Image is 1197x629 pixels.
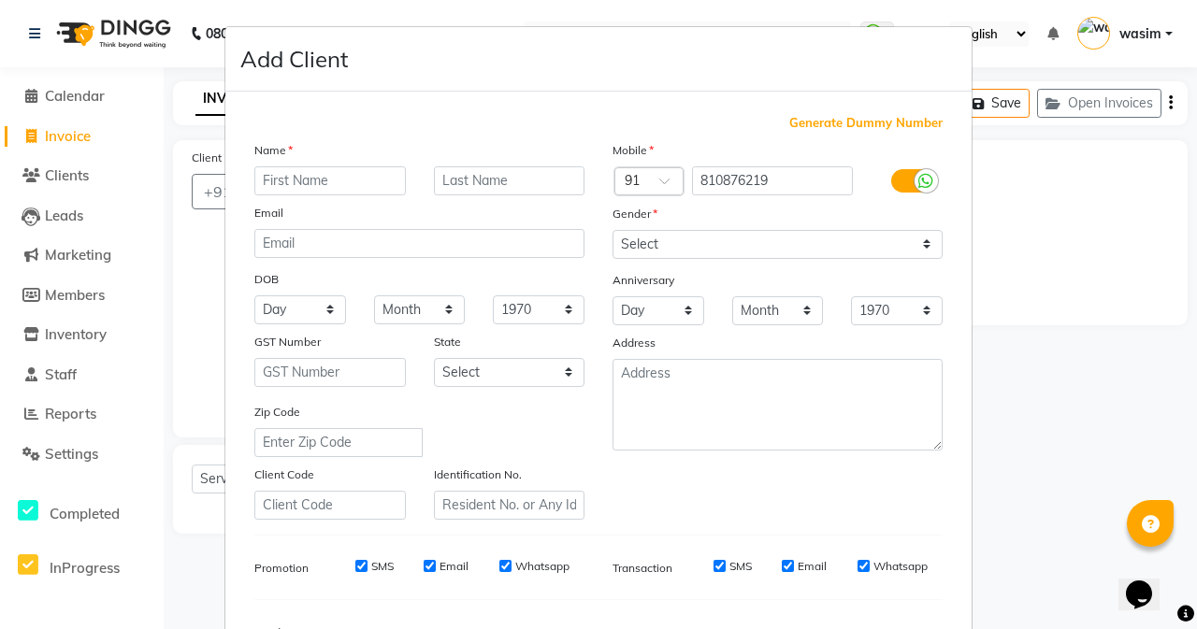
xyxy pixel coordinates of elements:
h4: Add Client [240,42,348,76]
label: DOB [254,271,279,288]
label: Whatsapp [515,558,570,575]
label: Transaction [613,560,672,577]
label: Identification No. [434,466,522,483]
label: Email [798,558,827,575]
label: SMS [729,558,752,575]
input: Client Code [254,491,406,520]
label: Gender [613,206,657,222]
label: Email [440,558,469,575]
input: Mobile [692,166,854,195]
label: Promotion [254,560,309,577]
input: Resident No. or Any Id [434,491,585,520]
label: SMS [371,558,394,575]
label: Email [254,205,283,222]
label: Anniversary [613,272,674,289]
input: Enter Zip Code [254,428,423,457]
label: GST Number [254,334,321,350]
input: First Name [254,166,406,195]
label: Zip Code [254,404,300,421]
label: State [434,334,461,350]
label: Client Code [254,466,314,483]
iframe: chat widget [1118,554,1178,610]
input: GST Number [254,358,406,387]
input: Last Name [434,166,585,195]
label: Whatsapp [873,558,928,575]
span: Generate Dummy Number [789,114,943,133]
label: Address [613,335,656,351]
label: Mobile [613,142,654,159]
input: Email [254,229,584,258]
label: Name [254,142,293,159]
